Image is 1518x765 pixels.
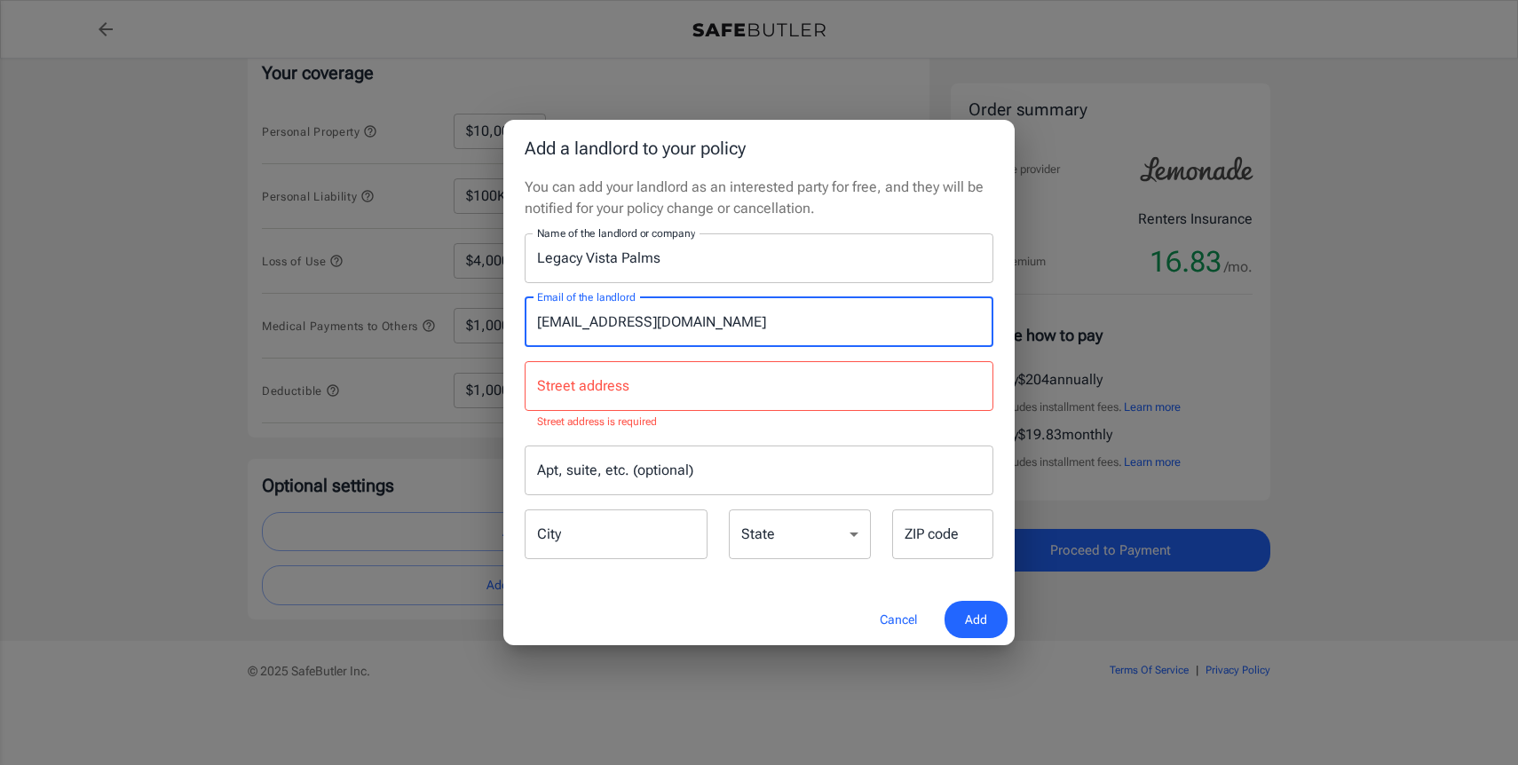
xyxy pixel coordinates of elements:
label: Email of the landlord [537,289,635,304]
label: Name of the landlord or company [537,225,695,241]
button: Add [945,601,1008,639]
h2: Add a landlord to your policy [503,120,1015,177]
p: You can add your landlord as an interested party for free, and they will be notified for your pol... [525,177,993,219]
p: Street address is required [537,414,981,431]
span: Add [965,609,987,631]
button: Cancel [859,601,937,639]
